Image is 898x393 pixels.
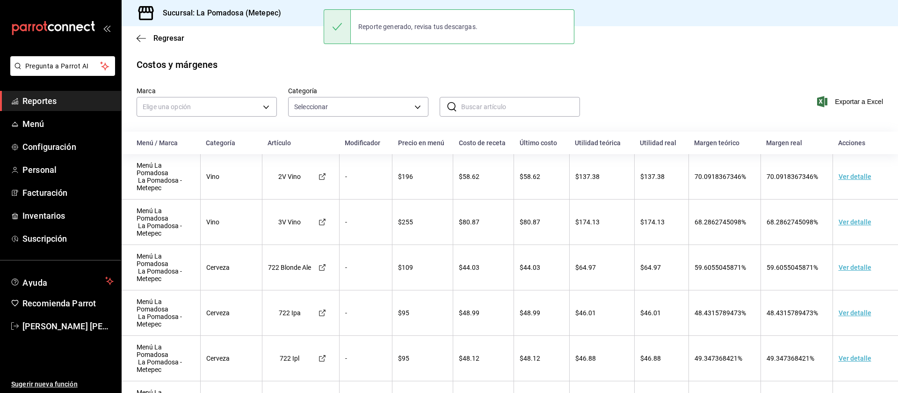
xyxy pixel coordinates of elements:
span: Personal [22,163,114,176]
td: $80.87 [514,200,569,245]
span: 68.2862745098% [767,218,818,226]
td: Menú La Pomadosa La Pomadosa - Metepec [122,200,200,245]
span: $174.13 [575,218,600,226]
div: 722 Blonde Ale [268,264,311,271]
td: - [339,200,392,245]
td: Cerveza [200,336,262,381]
span: Seleccionar [294,102,328,111]
label: Marca [137,88,277,94]
div: 722 Ipa [268,309,311,317]
td: Ver detalle [833,245,898,290]
td: $196 [392,154,453,200]
span: Pregunta a Parrot AI [25,61,101,71]
div: 3V Vino [268,218,311,226]
td: Vino [200,154,262,200]
td: $58.62 [514,154,569,200]
th: Margen teórico [688,132,760,154]
td: Cerveza [200,290,262,336]
span: $46.88 [640,355,661,362]
span: $137.38 [575,173,600,180]
td: - [339,154,392,200]
td: Ver detalle [833,154,898,200]
td: $255 [392,200,453,245]
th: Utilidad real [634,132,688,154]
span: Inventarios [22,209,114,222]
th: Categoría [200,132,262,154]
label: Categoría [288,88,428,94]
span: 48.4315789473% [695,309,746,317]
button: Pregunta a Parrot AI [10,56,115,76]
button: Regresar [137,34,184,43]
td: $48.99 [453,290,514,336]
button: Exportar a Excel [819,96,883,107]
th: Acciones [833,132,898,154]
span: 49.347368421% [767,355,814,362]
span: 70.0918367346% [767,173,818,180]
span: 70.0918367346% [695,173,746,180]
button: open_drawer_menu [103,24,110,32]
td: $95 [392,290,453,336]
span: Suscripción [22,232,114,245]
span: $64.97 [575,264,596,271]
td: - [339,290,392,336]
span: $46.01 [575,309,596,317]
div: Reporte generado, revisa tus descargas. [351,16,485,37]
td: Menú La Pomadosa La Pomadosa - Metepec [122,290,200,336]
span: $137.38 [640,173,665,180]
a: Pregunta a Parrot AI [7,68,115,78]
span: Regresar [153,34,184,43]
th: Precio en menú [392,132,453,154]
span: Sugerir nueva función [11,379,114,389]
th: Modificador [339,132,392,154]
span: Recomienda Parrot [22,297,114,310]
td: $48.12 [453,336,514,381]
td: $48.99 [514,290,569,336]
span: 59.6055045871% [767,264,818,271]
span: 59.6055045871% [695,264,746,271]
td: $44.03 [453,245,514,290]
td: Vino [200,200,262,245]
td: $58.62 [453,154,514,200]
span: Ayuda [22,275,101,287]
div: Elige una opción [137,97,277,117]
th: Margen real [760,132,833,154]
div: 722 Ipl [268,355,311,362]
span: 68.2862745098% [695,218,746,226]
td: - [339,245,392,290]
th: Último costo [514,132,569,154]
td: Ver detalle [833,336,898,381]
td: Menú La Pomadosa La Pomadosa - Metepec [122,336,200,381]
td: $44.03 [514,245,569,290]
span: $46.01 [640,309,661,317]
span: $174.13 [640,218,665,226]
td: $80.87 [453,200,514,245]
td: - [339,336,392,381]
span: $46.88 [575,355,596,362]
span: [PERSON_NAME] [PERSON_NAME] [22,320,114,333]
td: $48.12 [514,336,569,381]
td: Cerveza [200,245,262,290]
span: $64.97 [640,264,661,271]
td: Menú La Pomadosa La Pomadosa - Metepec [122,245,200,290]
th: Menú / Marca [122,132,200,154]
td: $109 [392,245,453,290]
div: 2V Vino [268,173,311,180]
input: Buscar artículo [461,97,580,116]
th: Costo de receta [453,132,514,154]
span: Reportes [22,95,114,107]
span: Facturación [22,186,114,199]
span: Menú [22,118,114,130]
span: Configuración [22,141,114,153]
span: 49.347368421% [695,355,742,362]
div: Costos y márgenes [137,58,217,72]
h3: Sucursal: La Pomadosa (Metepec) [155,7,281,19]
th: Artículo [262,132,339,154]
span: 48.4315789473% [767,309,818,317]
td: Ver detalle [833,290,898,336]
td: Menú La Pomadosa La Pomadosa - Metepec [122,154,200,200]
th: Utilidad teórica [569,132,634,154]
td: Ver detalle [833,200,898,245]
td: $95 [392,336,453,381]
